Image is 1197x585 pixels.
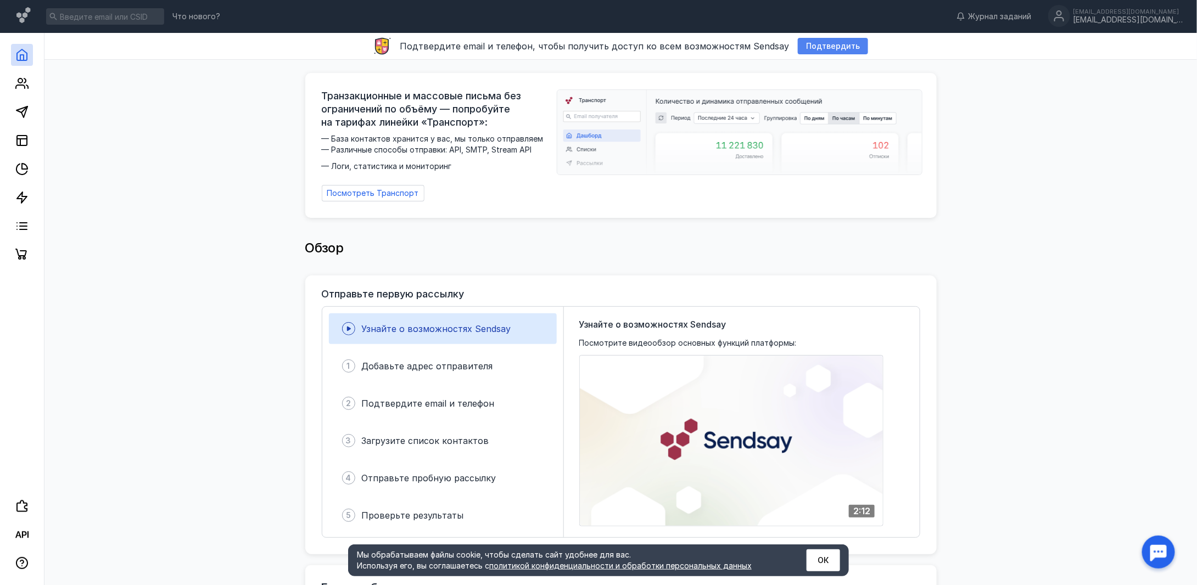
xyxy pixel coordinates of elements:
span: Подтвердите email и телефон, чтобы получить доступ ко всем возможностям Sendsay [400,41,789,52]
span: 1 [347,361,350,372]
a: Посмотреть Транспорт [322,185,424,201]
div: [EMAIL_ADDRESS][DOMAIN_NAME] [1073,8,1183,15]
span: Обзор [305,240,344,256]
input: Введите email или CSID [46,8,164,25]
span: Транзакционные и массовые письма без ограничений по объёму — попробуйте на тарифах линейки «Транс... [322,89,550,129]
span: Проверьте результаты [362,510,464,521]
span: Что нового? [172,13,220,20]
span: Подтвердите email и телефон [362,398,495,409]
button: ОК [807,549,840,571]
span: Посмотрите видеообзор основных функций платформы: [579,337,797,348]
a: политикой конфиденциальности и обработки персональных данных [489,561,752,570]
a: Что нового? [167,13,226,20]
span: Отправьте пробную рассылку [362,473,496,483]
span: Посмотреть Транспорт [327,189,419,198]
button: Подтвердить [798,38,868,54]
span: Подтвердить [806,42,860,51]
img: dashboard-transport-banner [557,90,922,175]
div: [EMAIL_ADDRESS][DOMAIN_NAME] [1073,15,1183,25]
span: Узнайте о возможностях Sendsay [579,318,726,331]
span: Добавьте адрес отправителя [362,361,493,372]
div: 2:12 [849,505,875,517]
span: 5 [346,510,351,521]
a: Журнал заданий [951,11,1037,22]
span: Журнал заданий [968,11,1031,22]
span: 3 [346,435,351,446]
h3: Отправьте первую рассылку [322,289,465,300]
span: 2 [346,398,351,409]
div: Мы обрабатываем файлы cookie, чтобы сделать сайт удобнее для вас. Используя его, вы соглашаетесь c [357,549,780,571]
span: 4 [346,473,351,483]
span: Загрузите список контактов [362,435,489,446]
span: Узнайте о возможностях Sendsay [362,323,511,334]
span: — База контактов хранится у вас, мы только отправляем — Различные способы отправки: API, SMTP, St... [322,133,550,172]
